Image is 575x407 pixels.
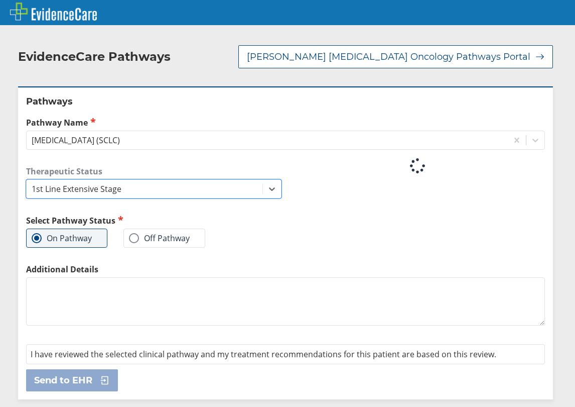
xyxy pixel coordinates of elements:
button: [PERSON_NAME] [MEDICAL_DATA] Oncology Pathways Portal [238,45,553,68]
h2: EvidenceCare Pathways [18,49,171,64]
span: Send to EHR [34,374,92,386]
span: [PERSON_NAME] [MEDICAL_DATA] Oncology Pathways Portal [247,51,530,63]
label: Off Pathway [129,233,190,243]
img: EvidenceCare [10,3,97,21]
button: Send to EHR [26,369,118,391]
label: Additional Details [26,264,545,275]
label: Pathway Name [26,117,545,128]
div: [MEDICAL_DATA] (SCLC) [32,135,120,146]
h2: Pathways [26,95,545,108]
span: I have reviewed the selected clinical pathway and my treatment recommendations for this patient a... [31,349,496,360]
label: On Pathway [32,233,92,243]
h2: Select Pathway Status [26,215,281,226]
label: Therapeutic Status [26,166,281,177]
